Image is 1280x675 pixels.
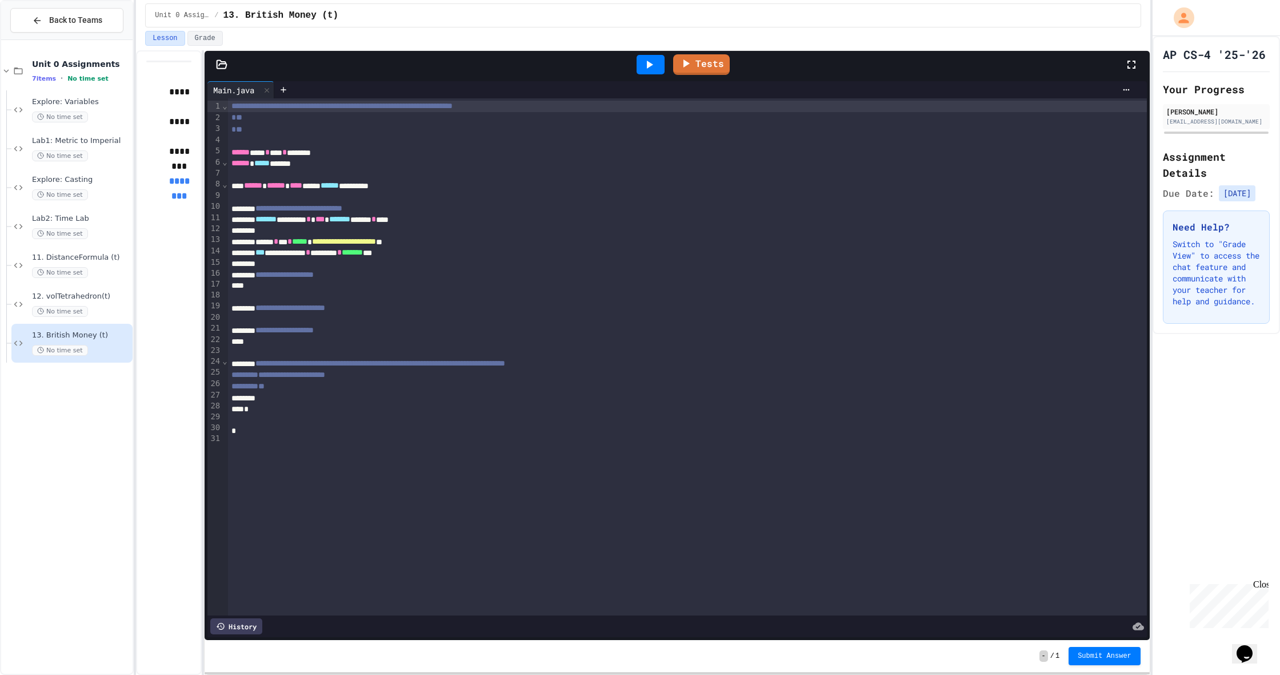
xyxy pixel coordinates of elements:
[32,345,88,356] span: No time set
[207,289,222,300] div: 18
[207,390,222,400] div: 27
[1055,652,1059,661] span: 1
[1166,117,1266,126] div: [EMAIL_ADDRESS][DOMAIN_NAME]
[1069,647,1141,665] button: Submit Answer
[222,180,227,189] span: Fold line
[207,323,222,334] div: 21
[207,178,222,190] div: 8
[207,101,222,112] div: 1
[207,279,222,289] div: 17
[207,145,222,157] div: 5
[1163,186,1214,200] span: Due Date:
[32,59,130,69] span: Unit 0 Assignments
[1173,220,1260,234] h3: Need Help?
[32,253,130,263] span: 11. DistanceFormula (t)
[1078,652,1131,661] span: Submit Answer
[207,367,222,378] div: 25
[5,5,79,73] div: Chat with us now!Close
[67,75,109,82] span: No time set
[32,331,130,340] span: 13. British Money (t)
[207,123,222,134] div: 3
[207,345,222,356] div: 23
[207,356,222,367] div: 24
[1163,81,1270,97] h2: Your Progress
[207,268,222,279] div: 16
[223,9,339,22] span: 13. British Money (t)
[207,411,222,422] div: 29
[1185,579,1269,628] iframe: chat widget
[222,101,227,110] span: Fold line
[1163,46,1266,62] h1: AP CS-4 '25-'26
[49,14,102,26] span: Back to Teams
[187,31,223,46] button: Grade
[207,190,222,201] div: 9
[1232,629,1269,664] iframe: chat widget
[61,74,63,83] span: •
[32,175,130,185] span: Explore: Casting
[32,97,130,107] span: Explore: Variables
[32,292,130,301] span: 12. volTetrahedron(t)
[207,433,222,444] div: 31
[32,214,130,224] span: Lab2: Time Lab
[207,81,274,98] div: Main.java
[207,201,222,212] div: 10
[207,257,222,268] div: 15
[222,157,227,166] span: Fold line
[207,422,222,433] div: 30
[207,157,222,168] div: 6
[1039,650,1048,662] span: -
[214,11,218,20] span: /
[1162,5,1197,31] div: My Account
[207,400,222,411] div: 28
[32,306,88,317] span: No time set
[207,312,222,323] div: 20
[32,189,88,200] span: No time set
[32,150,88,161] span: No time set
[222,356,227,366] span: Fold line
[207,378,222,390] div: 26
[207,84,260,96] div: Main.java
[10,8,123,33] button: Back to Teams
[1219,185,1255,201] span: [DATE]
[207,168,222,178] div: 7
[32,267,88,278] span: No time set
[1173,239,1260,307] p: Switch to "Grade View" to access the chat feature and communicate with your teacher for help and ...
[32,136,130,146] span: Lab1: Metric to Imperial
[145,31,185,46] button: Lesson
[207,300,222,312] div: 19
[1163,149,1270,181] h2: Assignment Details
[673,54,730,75] a: Tests
[207,134,222,145] div: 4
[32,112,88,122] span: No time set
[32,75,56,82] span: 7 items
[210,618,262,634] div: History
[1166,106,1266,117] div: [PERSON_NAME]
[32,228,88,239] span: No time set
[1050,652,1054,661] span: /
[155,11,210,20] span: Unit 0 Assignments
[207,334,222,345] div: 22
[207,234,222,245] div: 13
[207,212,222,224] div: 11
[207,112,222,124] div: 2
[207,245,222,257] div: 14
[207,223,222,234] div: 12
